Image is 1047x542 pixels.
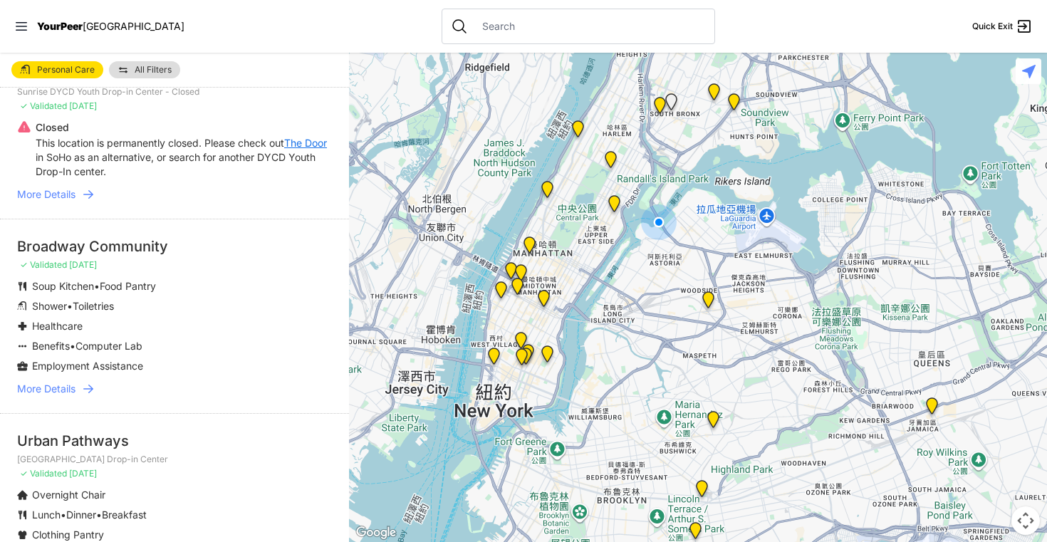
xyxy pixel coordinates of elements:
[20,468,67,479] span: ✓ Validated
[662,93,680,116] div: Sunrise DYCD Youth Drop-in Center - Closed
[602,151,620,174] div: Manhattan
[100,280,156,292] span: Food Pantry
[135,66,172,74] span: All Filters
[17,382,332,396] a: More Details
[66,509,96,521] span: Dinner
[517,348,535,370] div: St. Joseph House
[70,340,75,352] span: •
[32,320,83,332] span: Healthcare
[32,360,143,372] span: Employment Assistance
[535,290,553,313] div: Mainchance Adult Drop-in Center
[83,20,184,32] span: [GEOGRAPHIC_DATA]
[102,509,147,521] span: Breakfast
[17,382,75,396] span: More Details
[75,340,142,352] span: Computer Lab
[32,280,94,292] span: Soup Kitchen
[651,97,669,120] div: Harm Reduction Center
[538,181,556,204] div: Pathways Adult Drop-In Program
[353,523,400,542] img: Google
[37,22,184,31] a: YourPeer[GEOGRAPHIC_DATA]
[641,204,677,240] div: You are here!
[32,489,105,501] span: Overnight Chair
[20,100,67,111] span: ✓ Validated
[284,136,327,150] a: The Door
[67,300,73,312] span: •
[20,259,67,270] span: ✓ Validated
[513,348,531,371] div: Bowery Campus
[519,344,537,367] div: Maryhouse
[32,509,61,521] span: Lunch
[36,120,332,135] p: Closed
[725,93,743,116] div: Living Room 24-Hour Drop-In Center
[36,136,332,179] p: This location is permanently closed. Please check out in SoHo as an alternative, or search for an...
[94,280,100,292] span: •
[73,300,114,312] span: Toiletries
[474,19,706,33] input: Search
[704,411,722,434] div: Ridgewood Presbyterian Church
[32,528,104,541] span: Clothing Pantry
[17,187,75,202] span: More Details
[353,523,400,542] a: 在 Google 地圖上開啟這個區域 (開啟新視窗)
[972,18,1033,35] a: Quick Exit
[509,278,526,301] div: Antonio Olivieri Drop-in Center
[17,431,332,451] div: Urban Pathways
[538,345,556,368] div: Manhattan
[699,291,717,314] div: Woodside Youth Drop-in Center
[69,468,97,479] span: [DATE]
[17,86,332,98] p: Sunrise DYCD Youth Drop-in Center - Closed
[17,236,332,256] div: Broadway Community
[109,61,180,78] a: All Filters
[693,480,711,503] div: The Gathering Place Drop-in Center
[512,264,530,287] div: Positive Health Project
[11,61,103,78] a: Personal Care
[17,454,332,465] p: [GEOGRAPHIC_DATA] Drop-in Center
[32,300,67,312] span: Shower
[69,100,97,111] span: [DATE]
[512,332,530,355] div: Harvey Milk High School
[17,187,332,202] a: More Details
[37,66,95,74] span: Personal Care
[37,20,83,32] span: YourPeer
[61,509,66,521] span: •
[502,262,520,285] div: Sylvia's Place
[1011,506,1040,535] button: 地圖攝影機控制項
[605,195,623,218] div: Avenue Church
[972,21,1013,32] span: Quick Exit
[485,348,503,370] div: Main Location, SoHo, DYCD Youth Drop-in Center
[69,259,97,270] span: [DATE]
[96,509,102,521] span: •
[521,236,538,259] div: 9th Avenue Drop-in Center
[923,397,941,420] div: Jamaica DYCD Youth Drop-in Center - Safe Space (grey door between Tabernacle of Prayer and Hot Po...
[32,340,70,352] span: Benefits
